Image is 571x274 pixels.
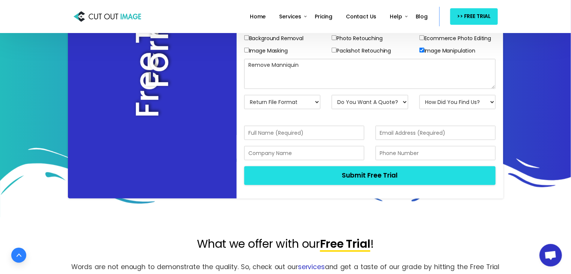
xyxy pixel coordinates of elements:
[247,8,269,25] a: Home
[250,13,266,20] span: Home
[332,34,382,43] label: Photo Retouching
[315,13,332,20] span: Pricing
[332,35,337,40] input: Photo Retouching
[390,13,402,20] span: Help
[11,248,26,263] a: Go to top
[276,8,305,25] a: Services
[416,13,428,20] span: Blog
[244,46,288,56] label: Image Masking
[332,48,337,53] input: Packshot Retouching
[332,46,391,56] label: Packshot Retouching
[419,34,491,43] label: Ecommerce Photo Editing
[279,13,302,20] span: Services
[244,34,304,43] label: Background Removal
[74,9,141,24] img: Cut Out Image
[343,8,379,25] a: Contact Us
[387,8,405,25] a: Help
[244,35,249,40] input: Background Removal
[376,146,496,160] input: Phone Number
[312,8,335,25] a: Pricing
[346,13,376,20] span: Contact Us
[244,146,364,160] input: Company Name
[376,126,496,140] input: Email Address (Required)
[197,236,320,252] span: What we offer with our
[457,12,491,21] span: >> FREE TRIAL
[244,126,364,140] input: Full Name (Required)
[244,166,496,185] button: Submit Free Trial
[370,236,374,252] span: !
[413,8,431,25] a: Blog
[450,8,497,24] a: >> FREE TRIAL
[539,244,562,266] div: Open chat
[419,48,424,53] input: Image Manipulation
[419,35,424,40] input: Ecommerce Photo Editing
[298,262,325,271] a: services
[320,236,370,252] span: Free Trial
[244,48,249,53] input: Image Masking
[419,46,475,56] label: Image Manipulation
